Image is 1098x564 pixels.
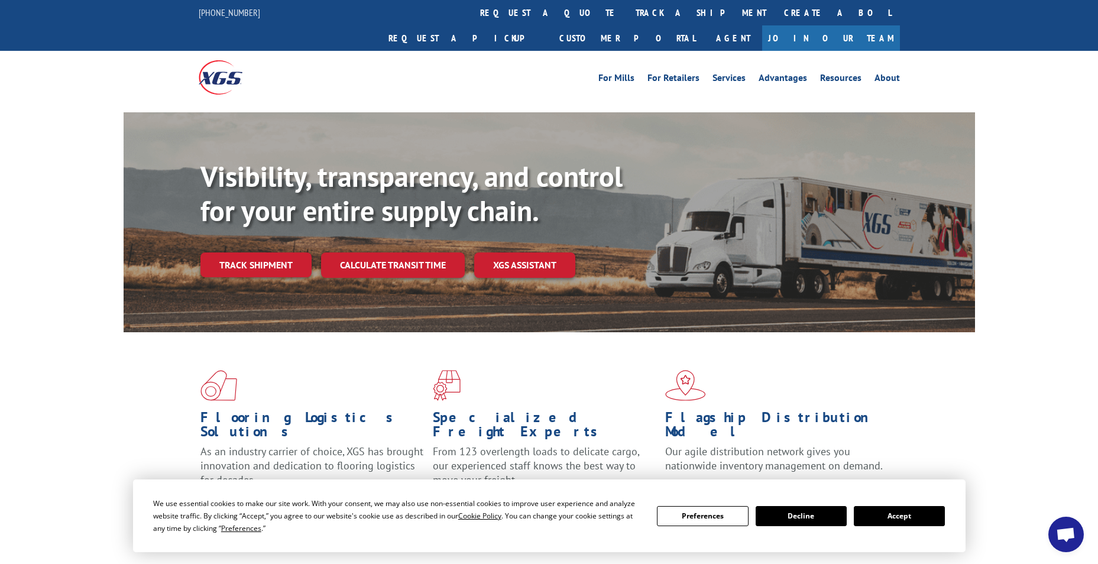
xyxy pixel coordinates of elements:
button: Decline [756,506,847,526]
a: Services [712,73,746,86]
a: For Mills [598,73,634,86]
a: Customer Portal [550,25,704,51]
a: About [874,73,900,86]
a: Resources [820,73,861,86]
a: For Retailers [647,73,699,86]
span: As an industry carrier of choice, XGS has brought innovation and dedication to flooring logistics... [200,445,423,487]
button: Preferences [657,506,748,526]
a: Track shipment [200,252,312,277]
span: Preferences [221,523,261,533]
h1: Specialized Freight Experts [433,410,656,445]
div: Cookie Consent Prompt [133,479,966,552]
button: Accept [854,506,945,526]
img: xgs-icon-focused-on-flooring-red [433,370,461,401]
b: Visibility, transparency, and control for your entire supply chain. [200,158,623,229]
span: Cookie Policy [458,511,501,521]
h1: Flooring Logistics Solutions [200,410,424,445]
a: Agent [704,25,762,51]
div: Open chat [1048,517,1084,552]
a: Request a pickup [380,25,550,51]
a: Join Our Team [762,25,900,51]
div: We use essential cookies to make our site work. With your consent, we may also use non-essential ... [153,497,643,534]
a: Advantages [759,73,807,86]
a: Calculate transit time [321,252,465,278]
h1: Flagship Distribution Model [665,410,889,445]
a: XGS ASSISTANT [474,252,575,278]
span: Our agile distribution network gives you nationwide inventory management on demand. [665,445,883,472]
a: [PHONE_NUMBER] [199,7,260,18]
img: xgs-icon-flagship-distribution-model-red [665,370,706,401]
img: xgs-icon-total-supply-chain-intelligence-red [200,370,237,401]
p: From 123 overlength loads to delicate cargo, our experienced staff knows the best way to move you... [433,445,656,497]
